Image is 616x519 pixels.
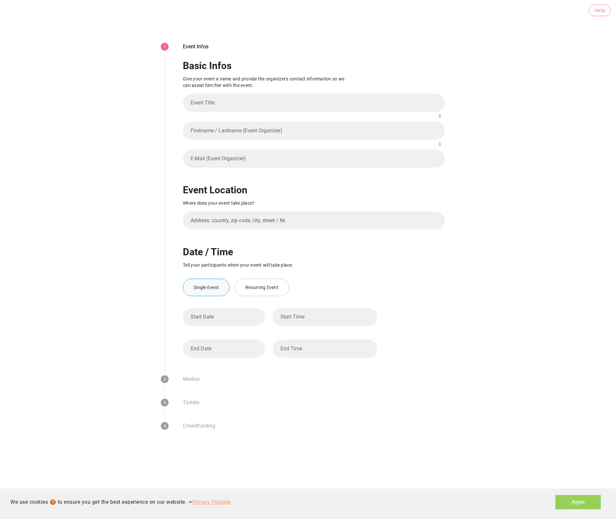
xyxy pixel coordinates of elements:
[273,340,377,368] div: End Time
[161,43,169,51] span: 1
[172,423,226,428] div: Crowdfunding
[183,58,445,73] h2: Basic Infos
[183,279,230,296] div: Single Event
[183,245,445,259] h2: Date / Time
[183,200,348,206] p: Where does your event take place?
[172,400,210,405] div: Tickets
[183,183,445,197] h2: Event Location
[594,8,605,13] span: Help
[10,498,231,506] div: We use cookies 🍪 to ensure you get the best experience on our website. ->
[161,399,169,406] span: 3
[555,495,601,509] button: Agree
[172,44,219,49] div: Event Infos
[192,499,231,505] a: Privacy Policies
[183,308,265,336] div: Start Date
[273,308,377,336] div: Start Time
[439,142,441,147] div: 0
[161,375,169,383] span: 2
[161,422,169,430] span: 4
[183,262,348,268] p: Tell your participants when your event will take place.
[183,340,265,368] div: End Date
[439,115,441,119] div: 0
[589,5,611,16] a: Help
[235,279,289,296] div: Recurring Event
[172,377,210,382] div: Medias
[183,76,348,89] p: Give your event a name and provide the organizer's contact information so we can assist him/her w...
